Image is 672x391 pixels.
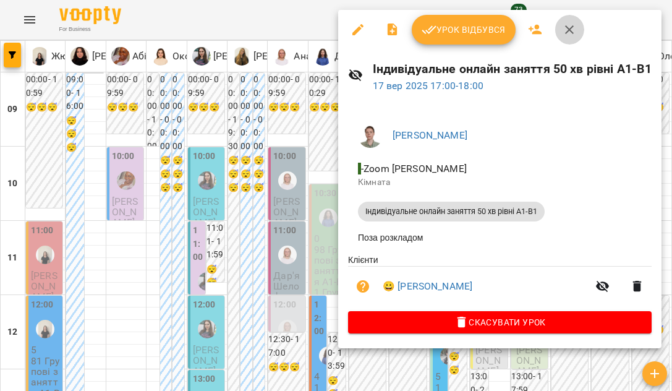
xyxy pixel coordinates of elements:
span: Індивідуальне онлайн заняття 50 хв рівні А1-В1 [358,206,545,217]
li: Поза розкладом [348,226,652,249]
h6: Індивідуальне онлайн заняття 50 хв рівні А1-В1 [373,59,652,79]
a: 17 вер 2025 17:00-18:00 [373,80,483,92]
p: Кімната [358,176,642,189]
a: [PERSON_NAME] [393,129,467,141]
span: Урок відбувся [422,22,506,37]
button: Візит ще не сплачено. Додати оплату? [348,272,378,301]
button: Урок відбувся [412,15,516,45]
a: 😀 [PERSON_NAME] [383,279,472,294]
ul: Клієнти [348,254,652,311]
button: Скасувати Урок [348,311,652,333]
span: Скасувати Урок [358,315,642,330]
span: - Zoom [PERSON_NAME] [358,163,469,174]
img: 08937551b77b2e829bc2e90478a9daa6.png [358,123,383,148]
